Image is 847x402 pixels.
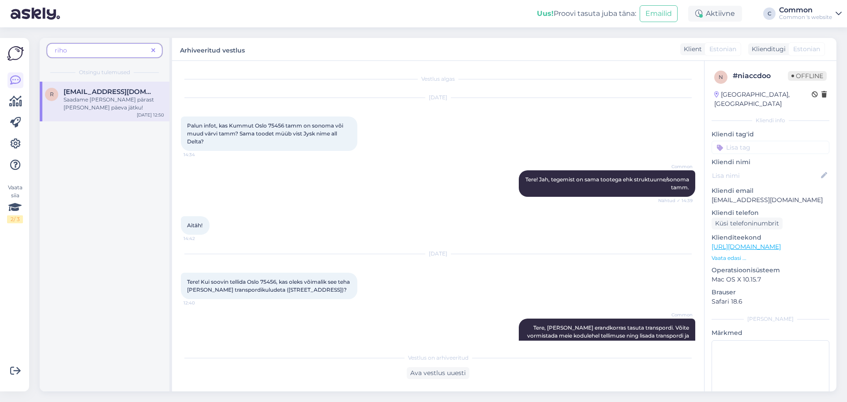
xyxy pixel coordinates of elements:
span: 14:42 [184,235,217,242]
p: Vaata edasi ... [712,254,829,262]
p: Operatsioonisüsteem [712,266,829,275]
span: r [50,91,54,98]
div: [GEOGRAPHIC_DATA], [GEOGRAPHIC_DATA] [714,90,812,109]
span: Aitäh! [187,222,202,229]
div: Ava vestlus uuesti [407,367,469,379]
p: Klienditeekond [712,233,829,242]
div: Klient [680,45,702,54]
span: Tere! Jah, tegemist on sama tootega ehk struktuurne/sonoma tamm. [525,176,690,191]
div: [PERSON_NAME] [712,315,829,323]
img: Askly Logo [7,45,24,62]
p: Brauser [712,288,829,297]
span: Nähtud ✓ 14:39 [658,197,693,204]
div: [DATE] [181,250,695,258]
div: Vestlus algas [181,75,695,83]
p: Mac OS X 10.15.7 [712,275,829,284]
p: Märkmed [712,328,829,338]
span: 14:34 [184,151,217,158]
b: Uus! [537,9,554,18]
div: Vaata siia [7,184,23,223]
p: Kliendi telefon [712,208,829,218]
div: Aktiivne [688,6,742,22]
p: [EMAIL_ADDRESS][DOMAIN_NAME] [712,195,829,205]
span: Common [660,312,693,318]
span: riho.kuppart@hingelugu.ee [64,88,155,96]
div: Saadame [PERSON_NAME] pärast [PERSON_NAME] päeva jätku! [64,96,164,112]
input: Lisa nimi [712,171,819,180]
button: Emailid [640,5,678,22]
div: [DATE] 12:50 [137,112,164,118]
a: [URL][DOMAIN_NAME] [712,243,781,251]
div: [DATE] [181,94,695,101]
p: Kliendi email [712,186,829,195]
div: C [763,8,776,20]
div: Proovi tasuta juba täna: [537,8,636,19]
span: Vestlus on arhiveeritud [408,354,468,362]
span: 12:40 [184,300,217,306]
span: Tere, [PERSON_NAME] erandkorras tasuta transpordi. Võite vormistada meie kodulehel tellimuse ning... [527,324,690,355]
p: Safari 18.6 [712,297,829,306]
span: Tere! Kui soovin tellida Oslo 75456, kas oleks võimalik see teha [PERSON_NAME] transpordikuludeta... [187,278,351,293]
div: Common [779,7,832,14]
span: Offline [788,71,827,81]
span: n [719,74,723,80]
input: Lisa tag [712,141,829,154]
div: Klienditugi [748,45,786,54]
span: Palun infot, kas Kummut Oslo 75456 tamm on sonoma või muud värvi tamm? Sama toodet müüb vist Jysk... [187,122,345,145]
label: Arhiveeritud vestlus [180,43,245,55]
span: riho [55,46,67,54]
span: Estonian [793,45,820,54]
div: Common 's website [779,14,832,21]
span: Estonian [709,45,736,54]
div: Kliendi info [712,116,829,124]
div: 2 / 3 [7,215,23,223]
span: Otsingu tulemused [79,68,130,76]
p: Kliendi tag'id [712,130,829,139]
div: # niaccdoo [733,71,788,81]
p: Kliendi nimi [712,158,829,167]
div: Küsi telefoninumbrit [712,218,783,229]
a: CommonCommon 's website [779,7,842,21]
span: Common [660,163,693,170]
